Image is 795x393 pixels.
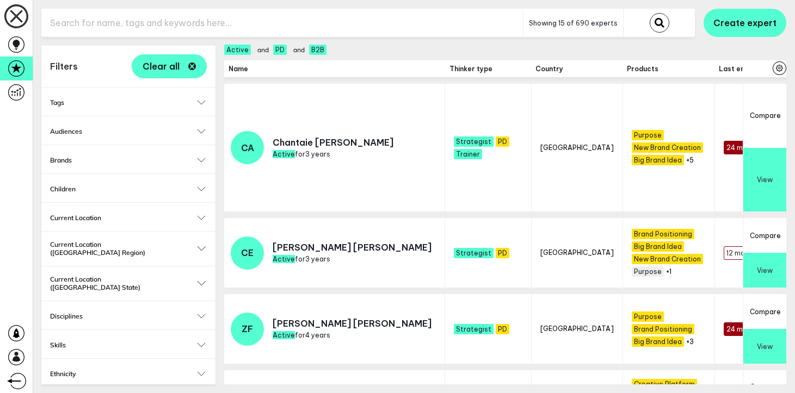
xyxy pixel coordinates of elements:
[132,54,207,78] button: Clear all
[50,214,207,222] button: Current Location
[627,65,710,73] span: Products
[743,253,786,288] button: View
[686,156,694,164] button: +5
[241,142,254,153] span: CA
[50,341,207,349] button: Skills
[257,47,269,53] span: and
[496,248,509,258] span: PD
[529,19,618,27] span: Showing 15 of 690 experts
[686,338,694,346] button: +3
[454,324,494,334] span: Strategist
[632,229,694,239] span: Brand Positioning
[632,155,684,165] span: Big Brand Idea
[743,148,786,212] button: View
[273,331,330,339] span: for 4 years
[719,65,779,73] span: Last engagement
[50,98,207,107] button: Tags
[666,267,671,276] button: +1
[743,294,786,329] button: Compare
[632,130,664,140] span: Purpose
[540,325,614,333] span: [GEOGRAPHIC_DATA]
[273,255,295,263] span: Active
[704,9,786,37] button: Create expert
[632,311,664,322] span: Purpose
[743,329,786,364] button: View
[454,248,494,258] span: Strategist
[273,331,295,339] span: Active
[724,246,767,260] span: 12 months +
[632,324,694,334] span: Brand Positioning
[273,150,330,158] span: for 3 years
[50,185,207,193] button: Children
[143,62,180,71] span: Clear all
[632,254,703,264] span: New Brand Creation
[229,65,441,73] span: Name
[540,144,614,152] span: [GEOGRAPHIC_DATA]
[293,47,305,53] span: and
[309,45,326,55] span: B2B
[224,45,251,55] span: Active
[273,242,432,253] p: [PERSON_NAME] [PERSON_NAME]
[540,248,614,257] span: [GEOGRAPHIC_DATA]
[454,136,494,147] span: Strategist
[50,312,207,320] button: Disciplines
[50,240,207,257] button: Current Location ([GEOGRAPHIC_DATA] Region)
[50,275,207,291] button: Current Location ([GEOGRAPHIC_DATA] State)
[535,65,618,73] span: Country
[632,142,703,153] span: New Brand Creation
[713,17,776,28] span: Create expert
[632,241,684,252] span: Big Brand Idea
[496,136,509,147] span: PD
[273,255,330,263] span: for 3 years
[743,84,786,148] button: Compare
[273,318,432,329] p: [PERSON_NAME] [PERSON_NAME]
[632,379,697,389] span: Creative Platform
[632,266,664,277] span: Purpose
[273,150,295,158] span: Active
[242,323,253,334] span: ZF
[632,336,684,347] span: Big Brand Idea
[50,156,207,164] button: Brands
[743,218,786,253] button: Compare
[454,149,482,159] span: Trainer
[496,324,509,334] span: PD
[273,45,287,55] span: PD
[50,127,207,135] button: Audiences
[449,65,527,73] span: Thinker type
[724,322,769,336] span: 24 months +
[724,141,769,154] span: 24 months +
[50,370,207,378] button: Ethnicity
[241,247,254,258] span: CE
[41,10,523,36] input: Search for name, tags and keywords here...
[50,61,78,72] h1: Filters
[273,137,393,148] p: Chantaie [PERSON_NAME]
